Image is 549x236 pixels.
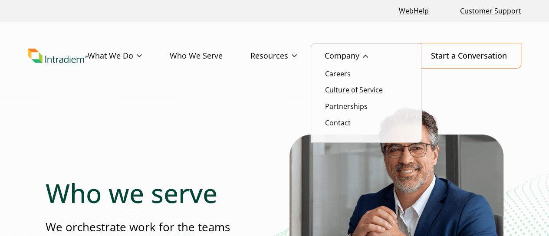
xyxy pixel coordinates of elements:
a: Company [325,43,396,69]
a: Resources [250,43,325,69]
a: Partnerships [325,102,368,111]
a: Who We Serve [170,43,250,69]
a: What We Do [88,43,170,69]
a: Link opens in a new window [395,2,432,20]
a: Culture of Service [325,85,383,95]
a: Careers [325,69,351,79]
h1: Who we serve [46,177,236,209]
a: Contact [325,118,351,128]
a: Start a Conversation [417,43,521,69]
a: Customer Support [457,2,525,20]
img: Intradiem [28,49,88,63]
a: Link to homepage of Intradiem [28,49,88,63]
